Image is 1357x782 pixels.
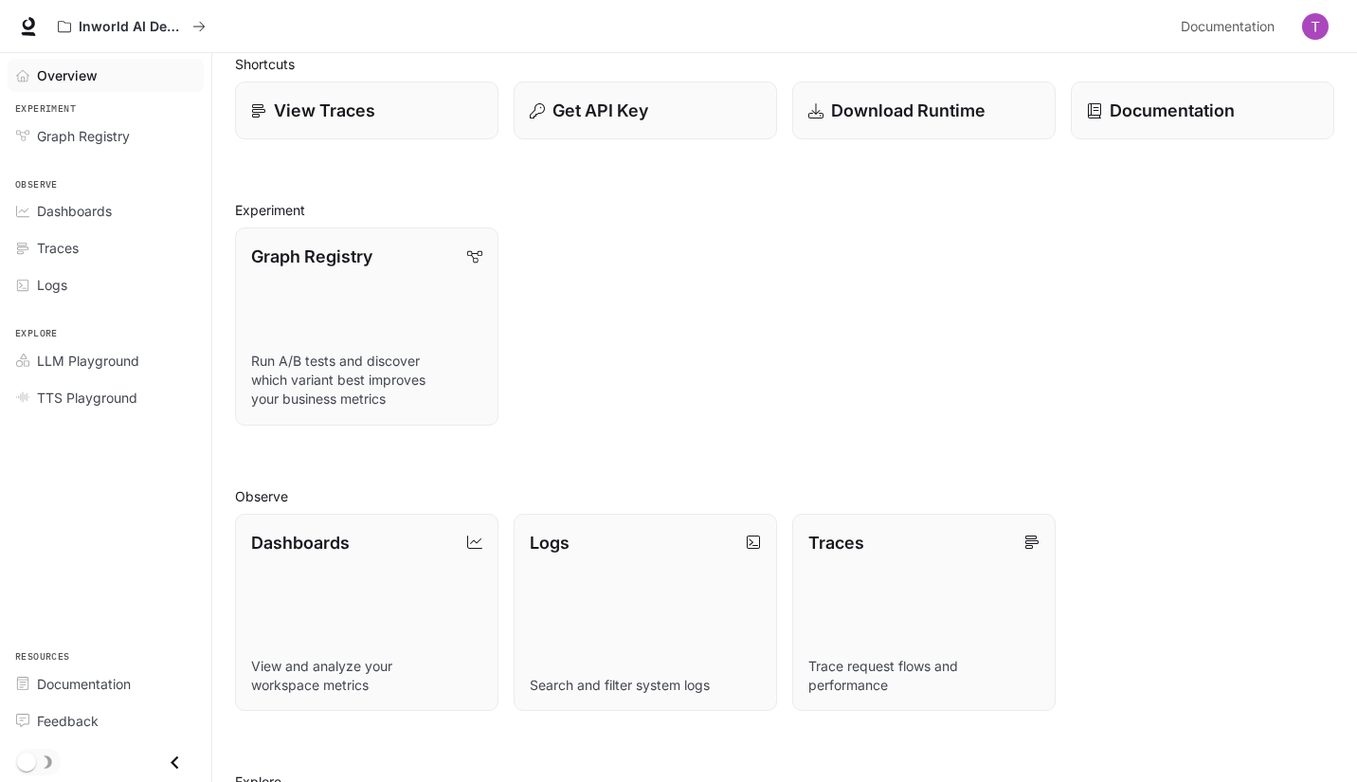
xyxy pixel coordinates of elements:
button: Get API Key [514,82,777,139]
span: Feedback [37,711,99,731]
p: Run A/B tests and discover which variant best improves your business metrics [251,352,482,409]
h2: Experiment [235,200,1334,220]
span: Dark mode toggle [17,751,36,772]
a: Documentation [1071,82,1334,139]
p: Inworld AI Demos [79,19,185,35]
p: Dashboards [251,530,350,555]
a: View Traces [235,82,498,139]
span: Documentation [37,674,131,694]
h2: Shortcuts [235,54,1334,74]
p: Graph Registry [251,244,372,269]
p: Get API Key [552,98,648,123]
a: Logs [8,268,204,301]
span: LLM Playground [37,351,139,371]
p: Logs [530,530,570,555]
a: LLM Playground [8,344,204,377]
button: User avatar [1296,8,1334,45]
span: Overview [37,65,98,85]
button: All workspaces [49,8,214,45]
p: Download Runtime [831,98,986,123]
a: Graph Registry [8,119,204,153]
span: Documentation [1181,15,1275,39]
p: View Traces [274,98,375,123]
a: Feedback [8,704,204,737]
span: TTS Playground [37,388,137,408]
h2: Observe [235,486,1334,506]
a: DashboardsView and analyze your workspace metrics [235,514,498,712]
a: TracesTrace request flows and performance [792,514,1056,712]
p: Documentation [1110,98,1235,123]
p: Search and filter system logs [530,676,761,695]
p: View and analyze your workspace metrics [251,657,482,695]
span: Dashboards [37,201,112,221]
a: Download Runtime [792,82,1056,139]
a: TTS Playground [8,381,204,414]
button: Close drawer [154,743,196,782]
a: Graph RegistryRun A/B tests and discover which variant best improves your business metrics [235,227,498,426]
p: Trace request flows and performance [808,657,1040,695]
p: Traces [808,530,864,555]
a: Documentation [1173,8,1289,45]
img: User avatar [1302,13,1329,40]
a: Overview [8,59,204,92]
a: Dashboards [8,194,204,227]
span: Logs [37,275,67,295]
a: LogsSearch and filter system logs [514,514,777,712]
span: Graph Registry [37,126,130,146]
span: Traces [37,238,79,258]
a: Traces [8,231,204,264]
a: Documentation [8,667,204,700]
